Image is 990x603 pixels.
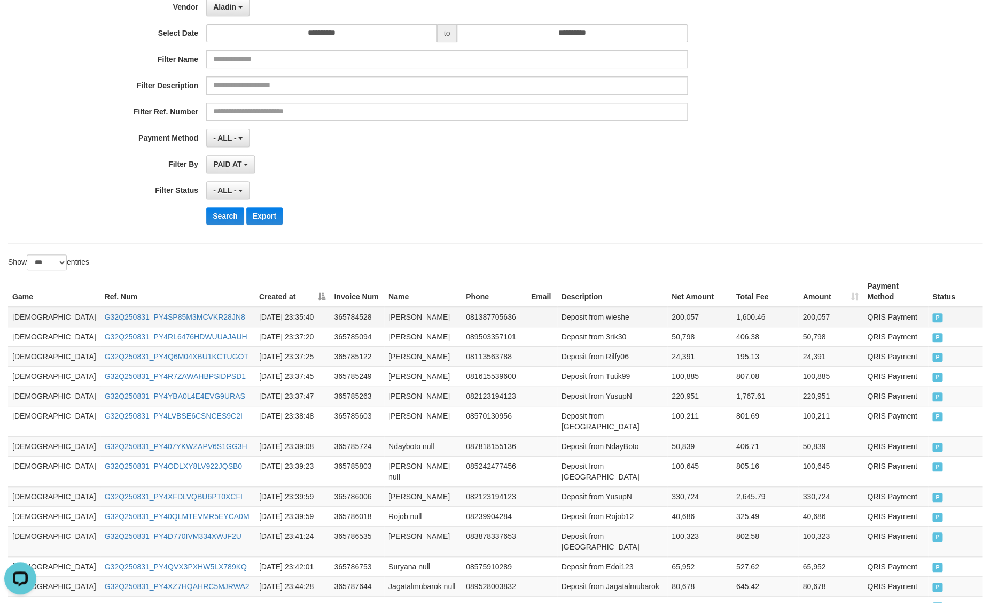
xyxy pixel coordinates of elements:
[732,327,799,346] td: 406.38
[4,4,36,36] button: Open LiveChat chat widget
[667,386,732,406] td: 220,951
[863,556,928,576] td: QRIS Payment
[932,373,943,382] span: PAID
[206,155,255,173] button: PAID AT
[8,556,100,576] td: [DEMOGRAPHIC_DATA]
[206,207,244,225] button: Search
[557,576,667,596] td: Deposit from Jagatalmubarok
[255,327,330,346] td: [DATE] 23:37:20
[105,582,250,591] a: G32Q250831_PY4XZ7HQAHRC5MJRWA2
[863,406,928,436] td: QRIS Payment
[732,556,799,576] td: 527.62
[462,276,527,307] th: Phone
[557,276,667,307] th: Description
[798,406,863,436] td: 100,211
[798,386,863,406] td: 220,951
[8,386,100,406] td: [DEMOGRAPHIC_DATA]
[462,327,527,346] td: 089503357101
[213,134,237,142] span: - ALL -
[732,526,799,556] td: 802.58
[330,526,384,556] td: 365786535
[462,436,527,456] td: 087818155136
[330,486,384,506] td: 365786006
[8,254,89,270] label: Show entries
[863,506,928,526] td: QRIS Payment
[798,486,863,506] td: 330,724
[330,276,384,307] th: Invoice Num
[798,576,863,596] td: 80,678
[732,486,799,506] td: 2,645.79
[330,327,384,346] td: 365785094
[557,526,667,556] td: Deposit from [GEOGRAPHIC_DATA]
[8,506,100,526] td: [DEMOGRAPHIC_DATA]
[330,556,384,576] td: 365786753
[667,526,732,556] td: 100,323
[932,412,943,421] span: PAID
[557,327,667,346] td: Deposit from 3rik30
[255,506,330,526] td: [DATE] 23:39:59
[384,436,462,456] td: Ndayboto null
[246,207,283,225] button: Export
[255,276,330,307] th: Created at: activate to sort column descending
[384,366,462,386] td: [PERSON_NAME]
[8,276,100,307] th: Game
[732,386,799,406] td: 1,767.61
[557,406,667,436] td: Deposit from [GEOGRAPHIC_DATA]
[932,353,943,362] span: PAID
[667,576,732,596] td: 80,678
[863,386,928,406] td: QRIS Payment
[330,386,384,406] td: 365785263
[384,506,462,526] td: Rojob null
[462,486,527,506] td: 082123194123
[213,186,237,195] span: - ALL -
[330,307,384,327] td: 365784528
[105,313,245,321] a: G32Q250831_PY4SP85M3MCVKR28JN8
[932,563,943,572] span: PAID
[105,412,243,420] a: G32Q250831_PY4LVBSE6CSNCES9C2I
[667,307,732,327] td: 200,057
[206,181,250,199] button: - ALL -
[255,456,330,486] td: [DATE] 23:39:23
[932,313,943,322] span: PAID
[8,307,100,327] td: [DEMOGRAPHIC_DATA]
[462,386,527,406] td: 082123194123
[255,386,330,406] td: [DATE] 23:37:47
[8,576,100,596] td: [DEMOGRAPHIC_DATA]
[863,526,928,556] td: QRIS Payment
[255,576,330,596] td: [DATE] 23:44:28
[798,436,863,456] td: 50,839
[462,406,527,436] td: 08570130956
[330,436,384,456] td: 365785724
[462,556,527,576] td: 08575910289
[437,24,457,42] span: to
[732,506,799,526] td: 325.49
[932,532,943,542] span: PAID
[105,392,245,400] a: G32Q250831_PY4YBA0L4E4EVG9URAS
[557,346,667,366] td: Deposit from Rilfy06
[206,129,250,147] button: - ALL -
[462,307,527,327] td: 081387705636
[798,327,863,346] td: 50,798
[732,576,799,596] td: 645.42
[8,366,100,386] td: [DEMOGRAPHIC_DATA]
[557,386,667,406] td: Deposit from YusupN
[932,462,943,471] span: PAID
[255,526,330,556] td: [DATE] 23:41:24
[8,327,100,346] td: [DEMOGRAPHIC_DATA]
[384,346,462,366] td: [PERSON_NAME]
[330,406,384,436] td: 365785603
[384,456,462,486] td: [PERSON_NAME] null
[932,583,943,592] span: PAID
[8,436,100,456] td: [DEMOGRAPHIC_DATA]
[255,346,330,366] td: [DATE] 23:37:25
[798,506,863,526] td: 40,686
[667,436,732,456] td: 50,839
[667,366,732,386] td: 100,885
[100,276,255,307] th: Ref. Num
[330,506,384,526] td: 365786018
[384,276,462,307] th: Name
[557,307,667,327] td: Deposit from wieshe
[462,456,527,486] td: 085242477456
[8,456,100,486] td: [DEMOGRAPHIC_DATA]
[863,307,928,327] td: QRIS Payment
